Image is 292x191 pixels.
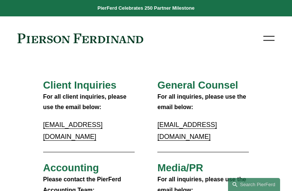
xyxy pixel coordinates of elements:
a: [EMAIL_ADDRESS][DOMAIN_NAME] [157,121,217,140]
strong: For all inquiries, please use the email below: [157,93,248,111]
span: Client Inquiries [43,79,116,91]
span: Media/PR [157,162,203,174]
a: [EMAIL_ADDRESS][DOMAIN_NAME] [43,121,103,140]
span: General Counsel [157,79,238,91]
span: Accounting [43,162,99,174]
a: Search this site [228,178,280,191]
strong: For all client inquiries, please use the email below: [43,93,128,111]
